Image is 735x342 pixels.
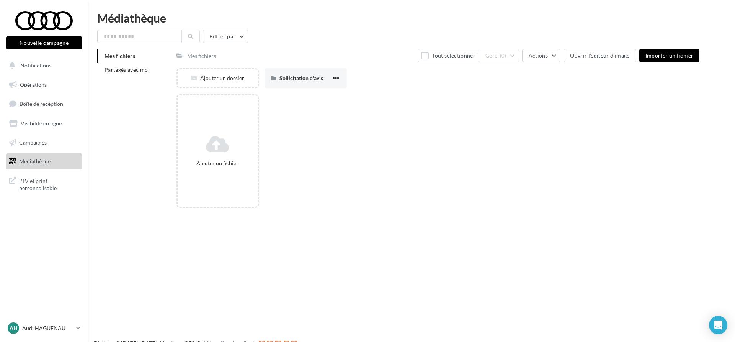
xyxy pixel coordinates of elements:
[5,153,83,169] a: Médiathèque
[5,77,83,93] a: Opérations
[500,53,506,59] span: (0)
[645,52,694,59] span: Importer un fichier
[105,66,150,73] span: Partagés avec moi
[5,173,83,195] a: PLV et print personnalisable
[522,49,560,62] button: Actions
[203,30,248,43] button: Filtrer par
[181,159,254,167] div: Ajouter un fichier
[418,49,479,62] button: Tout sélectionner
[5,95,83,112] a: Boîte de réception
[20,62,51,69] span: Notifications
[19,176,79,192] span: PLV et print personnalisable
[19,158,51,164] span: Médiathèque
[5,115,83,132] a: Visibilité en ligne
[5,135,83,151] a: Campagnes
[6,321,82,335] a: AH Audi HAGUENAU
[479,49,519,62] button: Gérer(0)
[97,12,726,24] div: Médiathèque
[279,75,323,81] span: Sollicitation d'avis
[5,58,80,74] button: Notifications
[20,100,63,107] span: Boîte de réception
[22,324,73,332] p: Audi HAGUENAU
[639,49,700,62] button: Importer un fichier
[529,52,548,59] span: Actions
[178,74,257,82] div: Ajouter un dossier
[709,316,727,334] div: Open Intercom Messenger
[20,81,47,88] span: Opérations
[10,324,18,332] span: AH
[105,53,135,59] span: Mes fichiers
[187,52,216,60] div: Mes fichiers
[563,49,636,62] button: Ouvrir l'éditeur d'image
[19,139,47,145] span: Campagnes
[21,120,62,127] span: Visibilité en ligne
[6,36,82,49] button: Nouvelle campagne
